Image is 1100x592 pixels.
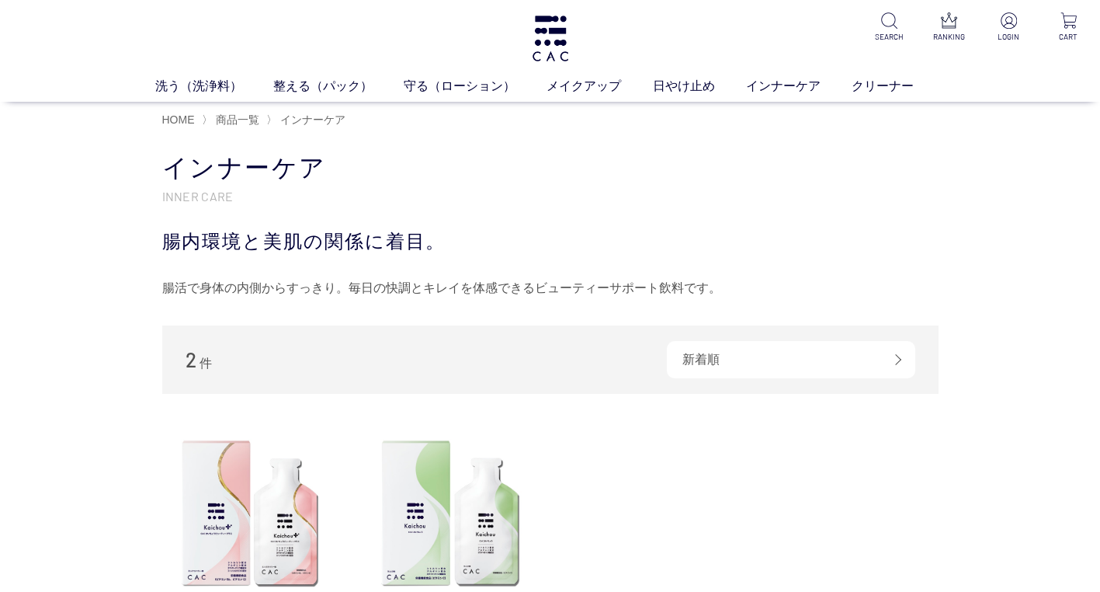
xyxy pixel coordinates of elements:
[667,341,915,378] div: 新着順
[990,12,1028,43] a: LOGIN
[1050,31,1088,43] p: CART
[1050,12,1088,43] a: CART
[202,113,263,127] li: 〉
[930,31,968,43] p: RANKING
[653,77,746,96] a: 日やけ止め
[852,77,945,96] a: クリーナー
[266,113,349,127] li: 〉
[162,151,939,185] h1: インナーケア
[930,12,968,43] a: RANKING
[280,113,345,126] span: インナーケア
[870,12,908,43] a: SEARCH
[746,77,852,96] a: インナーケア
[162,228,939,256] div: 腸内環境と美肌の関係に着目。
[530,16,571,61] img: logo
[277,113,345,126] a: インナーケア
[155,77,273,96] a: 洗う（洗浄料）
[162,276,939,301] div: 腸活で身体の内側からすっきり。毎日の快調とキレイを体感できるビューティーサポート飲料です。
[547,77,652,96] a: メイクアップ
[186,347,196,371] span: 2
[216,113,259,126] span: 商品一覧
[213,113,259,126] a: 商品一覧
[162,188,939,204] p: INNER CARE
[404,77,547,96] a: 守る（ローション）
[162,113,195,126] a: HOME
[990,31,1028,43] p: LOGIN
[273,77,404,96] a: 整える（パック）
[200,357,212,370] span: 件
[870,31,908,43] p: SEARCH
